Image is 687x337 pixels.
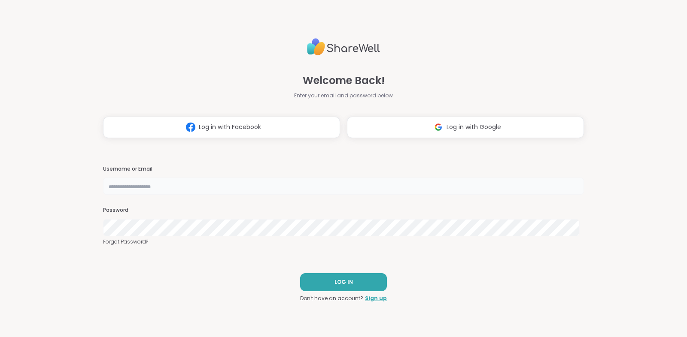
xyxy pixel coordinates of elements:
button: Log in with Google [347,117,584,138]
a: Forgot Password? [103,238,584,246]
span: Don't have an account? [300,295,363,302]
img: ShareWell Logo [307,35,380,59]
img: ShareWell Logomark [430,119,447,135]
h3: Username or Email [103,165,584,173]
a: Sign up [365,295,387,302]
img: ShareWell Logomark [182,119,199,135]
span: Log in with Google [447,123,501,132]
h3: Password [103,207,584,214]
span: Log in with Facebook [199,123,261,132]
span: Welcome Back! [303,73,385,88]
span: Enter your email and password below [294,92,393,99]
span: LOG IN [334,278,353,286]
button: LOG IN [300,273,387,291]
button: Log in with Facebook [103,117,340,138]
